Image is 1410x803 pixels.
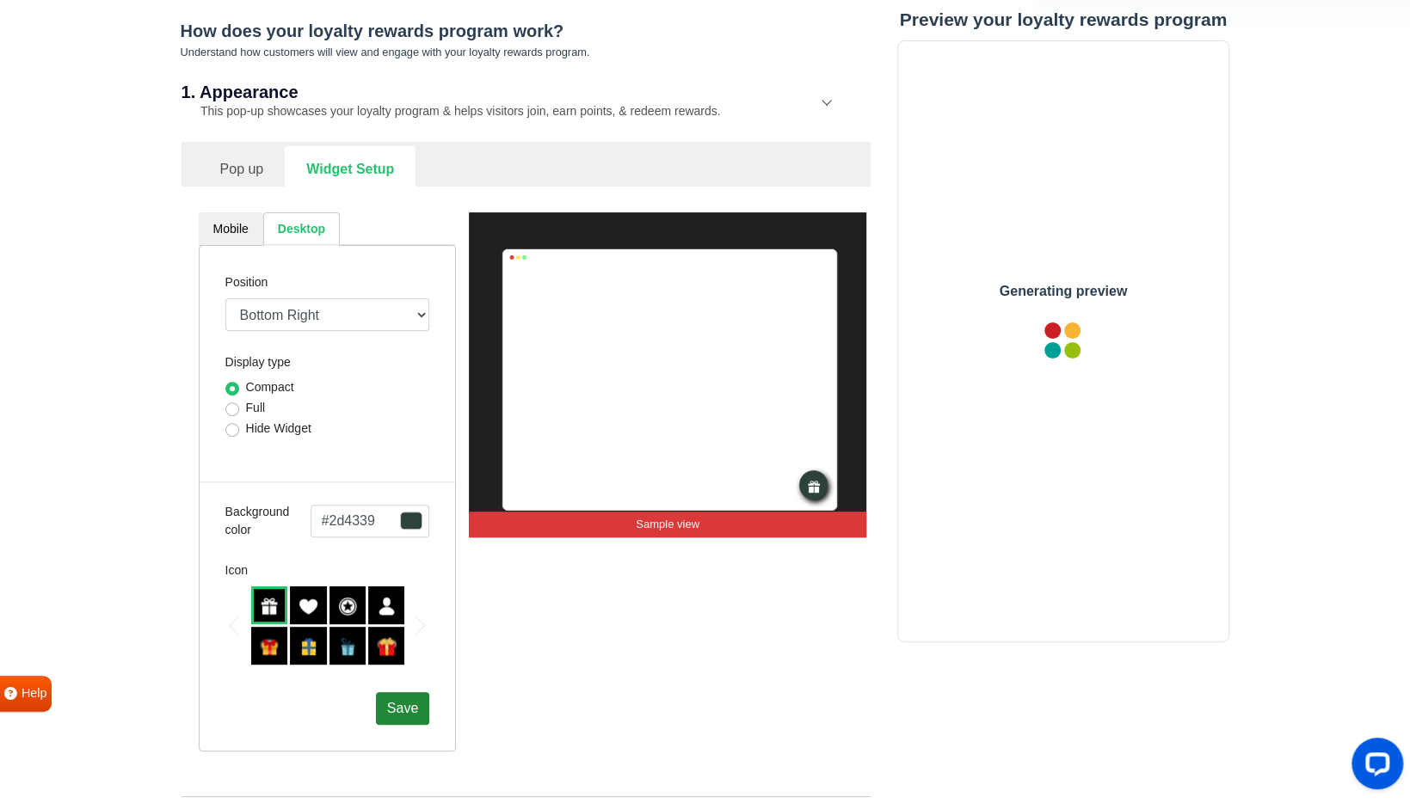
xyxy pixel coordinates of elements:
[376,692,429,725] button: Save
[181,46,590,58] small: Understand how customers will view and engage with your loyalty rewards program.
[1338,731,1410,803] iframe: LiveChat chat widget
[285,146,416,188] a: Widget Setup
[898,281,1228,302] p: Generating preview
[225,561,248,579] label: Icon
[199,146,286,188] a: Pop up
[469,212,866,537] img: widget_preview_desktop.79b2d859.webp
[199,212,263,246] a: Mobile
[416,616,425,635] div: Next slide
[225,503,311,539] label: Background color
[263,212,340,246] a: Desktop
[807,480,821,493] img: 01-widget-icon.png
[387,701,418,715] span: Save
[897,9,1229,30] h3: Preview your loyalty rewards program
[182,83,819,101] h2: 1. Appearance
[246,420,311,438] label: Hide Widget
[230,616,238,635] div: Previous slide
[182,104,721,118] small: This pop-up showcases your loyalty program & helps visitors join, earn points, & redeem rewards.
[22,684,47,703] span: Help
[181,21,871,41] h5: How does your loyalty rewards program work?
[246,399,266,417] label: Full
[225,353,291,371] label: Display type
[225,273,268,291] label: Position
[469,512,866,537] p: Sample view
[246,378,294,396] label: Compact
